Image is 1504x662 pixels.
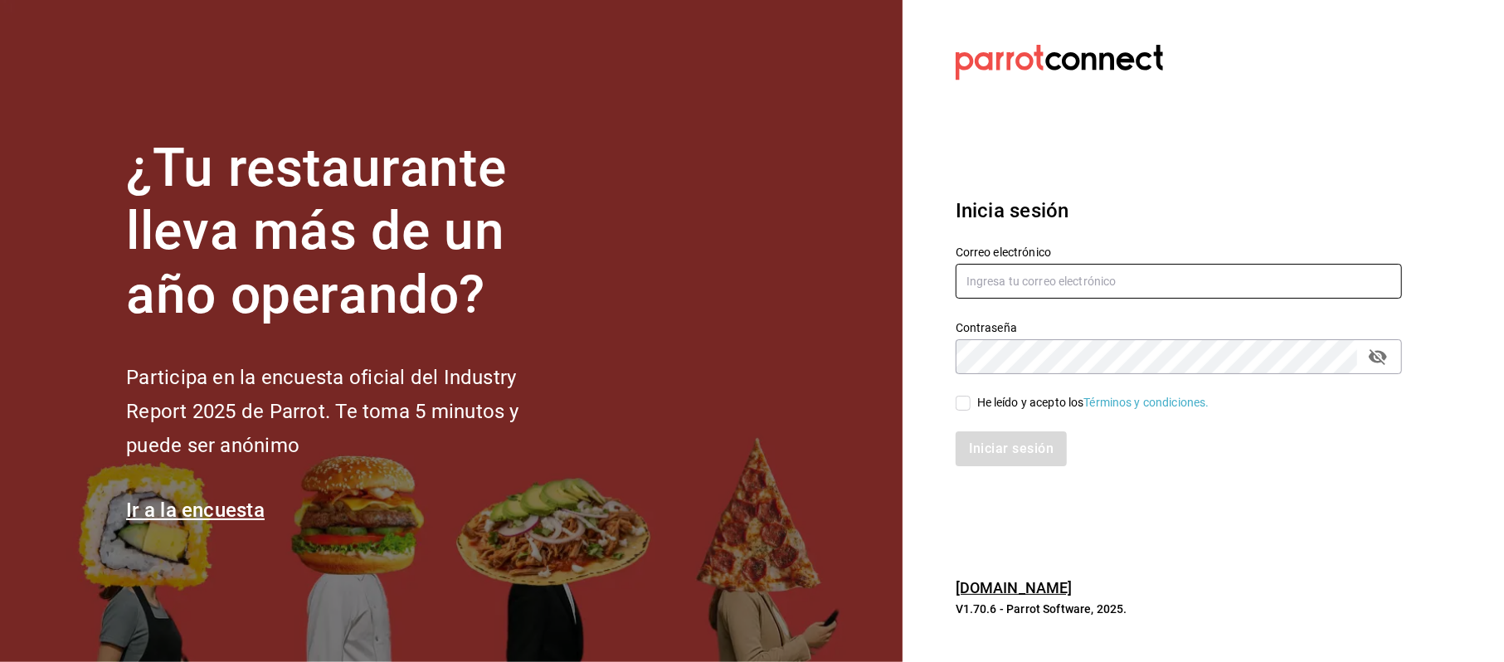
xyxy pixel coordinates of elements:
a: Ir a la encuesta [126,499,265,522]
button: passwordField [1364,343,1392,371]
label: Contraseña [956,322,1402,333]
p: V1.70.6 - Parrot Software, 2025. [956,601,1402,617]
h2: Participa en la encuesta oficial del Industry Report 2025 de Parrot. Te toma 5 minutos y puede se... [126,361,574,462]
h3: Inicia sesión [956,196,1402,226]
a: Términos y condiciones. [1084,396,1210,409]
a: [DOMAIN_NAME] [956,579,1073,596]
input: Ingresa tu correo electrónico [956,264,1402,299]
div: He leído y acepto los [977,394,1210,411]
label: Correo electrónico [956,246,1402,258]
h1: ¿Tu restaurante lleva más de un año operando? [126,137,574,328]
